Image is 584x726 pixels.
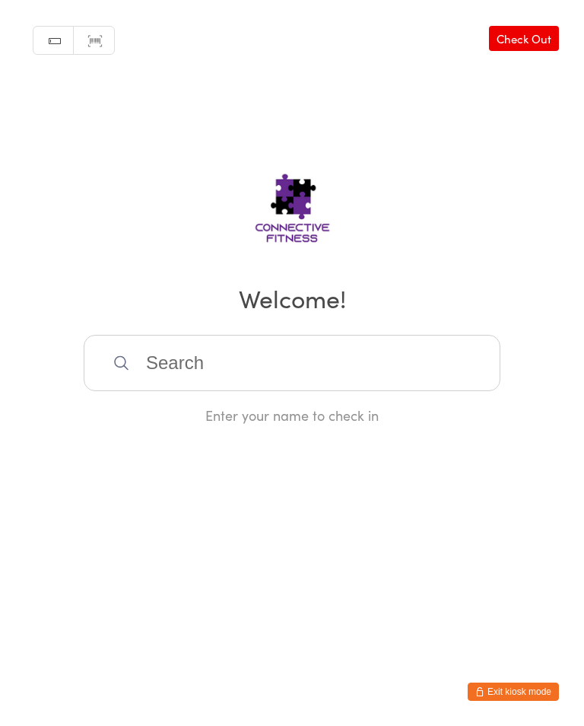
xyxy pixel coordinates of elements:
[15,281,569,315] h2: Welcome!
[468,683,559,701] button: Exit kiosk mode
[84,335,500,391] input: Search
[489,26,559,51] a: Check Out
[207,145,378,260] img: Connective Fitness
[84,406,500,425] div: Enter your name to check in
